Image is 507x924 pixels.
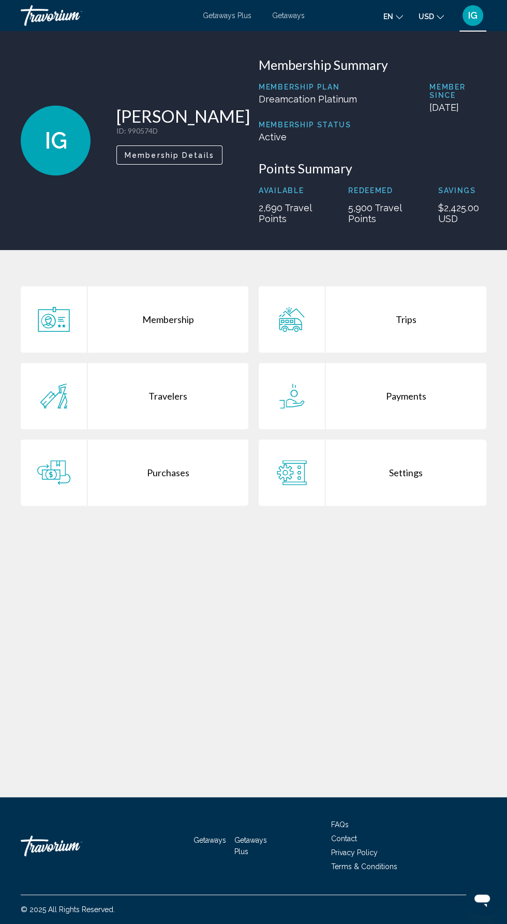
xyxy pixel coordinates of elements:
span: IG [468,10,478,21]
div: Settings [325,439,486,506]
span: USD [419,12,434,21]
span: © 2025 All Rights Reserved. [21,905,115,914]
p: Available [259,186,322,195]
p: Active [259,131,357,142]
p: Redeemed [348,186,412,195]
iframe: Button to launch messaging window [466,883,499,916]
h3: Points Summary [259,160,486,176]
span: Membership Details [125,151,214,159]
button: Change language [383,9,403,24]
a: Privacy Policy [331,848,378,857]
a: FAQs [331,820,349,829]
a: Membership Details [116,148,222,159]
h1: [PERSON_NAME] [116,106,250,126]
span: ID [116,126,124,135]
p: Savings [438,186,486,195]
p: : 990574D [116,126,250,135]
span: en [383,12,393,21]
p: [DATE] [429,102,486,113]
a: Terms & Conditions [331,862,397,871]
a: Getaways [272,11,305,20]
div: Travelers [87,363,248,429]
div: Purchases [87,439,248,506]
a: Travorium [21,830,124,861]
p: 5,900 Travel Points [348,202,412,224]
a: Travorium [21,5,192,26]
button: User Menu [459,5,486,26]
span: IG [44,127,67,154]
a: Purchases [21,439,248,506]
p: $2,425.00 USD [438,202,486,224]
a: Travelers [21,363,248,429]
div: Payments [325,363,486,429]
p: Member Since [429,83,486,99]
button: Change currency [419,9,444,24]
a: Getaways Plus [234,836,267,856]
h3: Membership Summary [259,57,486,72]
a: Contact [331,834,357,843]
a: Payments [259,363,486,429]
button: Membership Details [116,145,222,165]
p: Membership Status [259,121,357,129]
a: Trips [259,286,486,353]
p: Membership Plan [259,83,357,91]
div: Trips [325,286,486,353]
p: Dreamcation Platinum [259,94,357,105]
a: Getaways [193,836,226,844]
div: Membership [87,286,248,353]
a: Getaways Plus [203,11,251,20]
p: 2,690 Travel Points [259,202,322,224]
a: Settings [259,439,486,506]
a: Membership [21,286,248,353]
